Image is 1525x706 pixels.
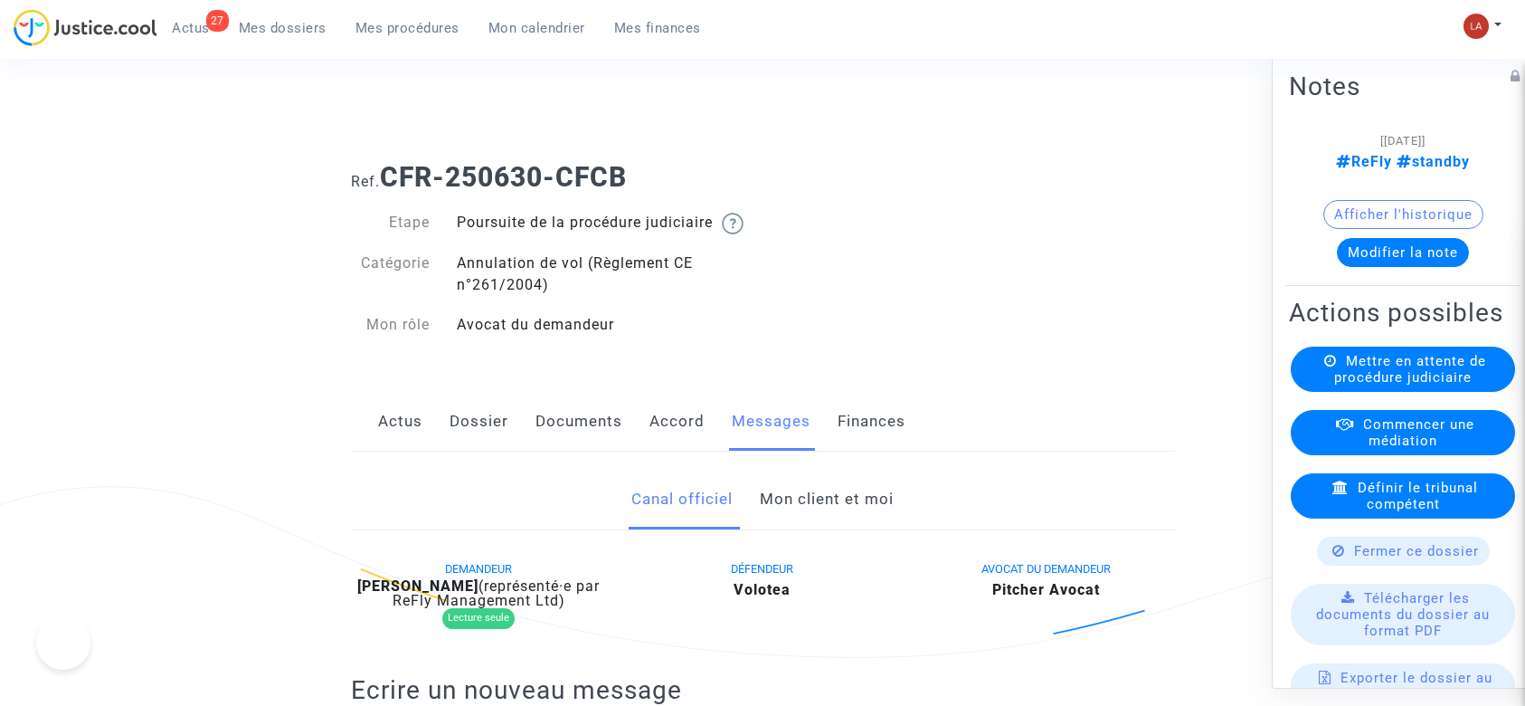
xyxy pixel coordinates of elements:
span: Définir le tribunal compétent [1358,480,1478,512]
span: Ref. [351,173,380,190]
div: Annulation de vol (Règlement CE n°261/2004) [443,253,762,296]
span: DÉFENDEUR [731,562,793,576]
img: 3f9b7d9779f7b0ffc2b90d026f0682a9 [1463,14,1489,39]
span: AVOCAT DU DEMANDEUR [981,562,1111,576]
span: Mes finances [614,20,701,36]
a: Mon calendrier [474,14,600,42]
a: Mon client et moi [760,470,894,529]
a: Dossier [450,392,508,452]
span: Mes dossiers [239,20,327,36]
a: Finances [838,392,905,452]
span: (représenté·e par ReFly Management Ltd) [393,577,601,609]
h2: Notes [1289,71,1517,102]
span: ReFly [1336,153,1392,170]
b: [PERSON_NAME] [357,577,478,595]
b: CFR-250630-CFCB [380,161,627,193]
span: Mettre en attente de procédure judiciaire [1334,353,1486,386]
span: Commencer une médiation [1363,416,1474,449]
button: Modifier la note [1337,238,1469,267]
span: standby [1392,153,1470,170]
b: Pitcher Avocat [992,581,1100,598]
a: Actus [378,392,422,452]
span: Exporter le dossier au format Excel [1340,670,1492,702]
iframe: Help Scout Beacon - Open [36,615,90,670]
a: Messages [732,392,810,452]
a: Accord [649,392,705,452]
img: help.svg [722,213,744,234]
span: Mon calendrier [488,20,585,36]
a: Mes procédures [341,14,474,42]
button: Afficher l'historique [1323,200,1483,229]
span: Fermer ce dossier [1354,543,1479,559]
a: Documents [535,392,622,452]
a: Mes dossiers [224,14,341,42]
div: Avocat du demandeur [443,314,762,336]
span: Télécharger les documents du dossier au format PDF [1316,590,1490,639]
b: Volotea [734,581,791,598]
h2: Ecrire un nouveau message [351,674,1175,706]
img: jc-logo.svg [14,9,157,46]
h2: Actions possibles [1289,297,1517,329]
span: Mes procédures [355,20,459,36]
div: Etape [337,212,444,234]
a: 27Actus [157,14,224,42]
a: Canal officiel [631,470,733,529]
div: 27 [206,10,229,32]
div: Catégorie [337,253,444,296]
span: [[DATE]] [1380,134,1426,148]
a: Mes finances [600,14,715,42]
div: Poursuite de la procédure judiciaire [443,212,762,234]
div: Lecture seule [442,608,515,629]
span: DEMANDEUR [445,562,512,576]
div: Mon rôle [337,314,444,336]
span: Actus [172,20,210,36]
